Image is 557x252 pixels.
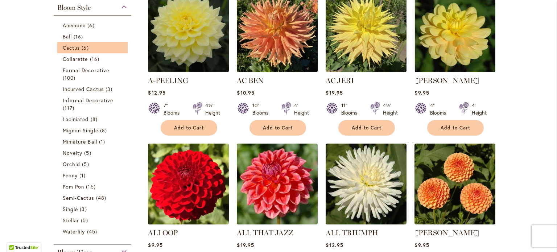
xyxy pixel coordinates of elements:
a: Semi-Cactus 48 [63,194,124,202]
a: Novelty 5 [63,149,124,157]
a: Incurved Cactus 3 [63,85,124,93]
a: Ball 16 [63,33,124,40]
span: Collarette [63,55,88,62]
span: Bloom Style [57,4,91,12]
span: 5 [84,149,93,157]
span: Incurved Cactus [63,86,104,92]
span: 8 [91,115,99,123]
button: Add to Cart [427,120,484,136]
span: 3 [80,205,88,213]
div: 4' Height [472,102,487,116]
a: ALL THAT JAZZ [237,219,318,226]
span: $9.95 [414,89,429,96]
span: Novelty [63,149,82,156]
span: 8 [100,127,109,134]
span: Single [63,206,78,212]
span: 6 [82,44,90,51]
span: 117 [63,104,76,112]
button: Add to Cart [249,120,306,136]
a: [PERSON_NAME] [414,228,479,237]
span: Ball [63,33,72,40]
span: Miniature Ball [63,138,97,145]
a: Peony 1 [63,172,124,179]
span: 45 [87,228,99,235]
a: ALI OOP [148,219,229,226]
span: Anemone [63,22,86,29]
span: 48 [96,194,108,202]
span: Cactus [63,44,80,51]
span: 16 [74,33,85,40]
img: AMBER QUEEN [414,144,495,224]
span: Semi-Cactus [63,194,94,201]
a: ALL THAT JAZZ [237,228,293,237]
a: Cactus 6 [63,44,124,51]
span: 6 [87,21,96,29]
a: ALI OOP [148,228,178,237]
div: 11" Blooms [341,102,362,116]
button: Add to Cart [161,120,217,136]
span: Laciniated [63,116,89,123]
div: 4½' Height [205,102,220,116]
div: 4½' Height [383,102,398,116]
img: ALI OOP [148,144,229,224]
a: Mignon Single 8 [63,127,124,134]
span: $19.95 [326,89,343,96]
span: Add to Cart [263,125,293,131]
a: AHOY MATEY [414,67,495,74]
a: ALL TRIUMPH [326,219,407,226]
iframe: Launch Accessibility Center [5,226,26,247]
a: Formal Decorative 100 [63,66,124,82]
div: 10" Blooms [252,102,273,116]
img: ALL TRIUMPH [326,144,407,224]
a: AC Jeri [326,67,407,74]
a: Informal Decorative 117 [63,96,124,112]
span: 100 [63,74,77,82]
a: A-Peeling [148,67,229,74]
span: $19.95 [237,241,254,248]
span: 1 [99,138,107,145]
span: Orchid [63,161,80,168]
span: 5 [81,216,90,224]
a: Miniature Ball 1 [63,138,124,145]
a: Single 3 [63,205,124,213]
a: Collarette 16 [63,55,124,63]
a: Stellar 5 [63,216,124,224]
a: AC BEN [237,67,318,74]
span: $12.95 [326,241,343,248]
span: Stellar [63,217,79,224]
span: Add to Cart [441,125,470,131]
a: Orchid 5 [63,160,124,168]
button: Add to Cart [338,120,395,136]
a: AC JERI [326,76,354,85]
a: ALL TRIUMPH [326,228,378,237]
span: 15 [86,183,97,190]
span: $12.95 [148,89,165,96]
span: $9.95 [148,241,162,248]
a: Anemone 6 [63,21,124,29]
span: Peony [63,172,78,179]
div: 4" Blooms [430,102,450,116]
span: 5 [82,160,91,168]
span: Mignon Single [63,127,98,134]
span: 3 [106,85,114,93]
a: Pom Pon 15 [63,183,124,190]
div: 4' Height [294,102,309,116]
span: Add to Cart [174,125,204,131]
span: 16 [90,55,101,63]
a: [PERSON_NAME] [414,76,479,85]
span: Add to Cart [352,125,381,131]
a: A-PEELING [148,76,188,85]
span: $9.95 [414,241,429,248]
span: Waterlily [63,228,85,235]
img: ALL THAT JAZZ [237,144,318,224]
span: Informal Decorative [63,97,113,104]
span: Pom Pon [63,183,84,190]
a: Laciniated 8 [63,115,124,123]
span: $10.95 [237,89,254,96]
div: 7" Blooms [164,102,184,116]
a: AMBER QUEEN [414,219,495,226]
span: 1 [79,172,87,179]
a: Waterlily 45 [63,228,124,235]
span: Formal Decorative [63,67,109,74]
a: AC BEN [237,76,264,85]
